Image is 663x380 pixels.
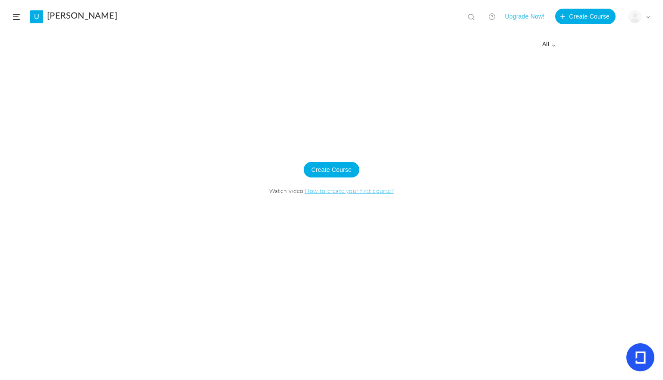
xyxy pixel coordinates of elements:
[304,162,360,177] button: Create Course
[305,186,394,195] a: How to create your first course?
[629,11,641,23] img: user-image.png
[555,9,616,24] button: Create Course
[542,41,556,48] span: all
[47,11,117,21] a: [PERSON_NAME]
[30,10,43,23] a: U
[9,186,654,195] span: Watch video:
[505,9,544,24] button: Upgrade Now!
